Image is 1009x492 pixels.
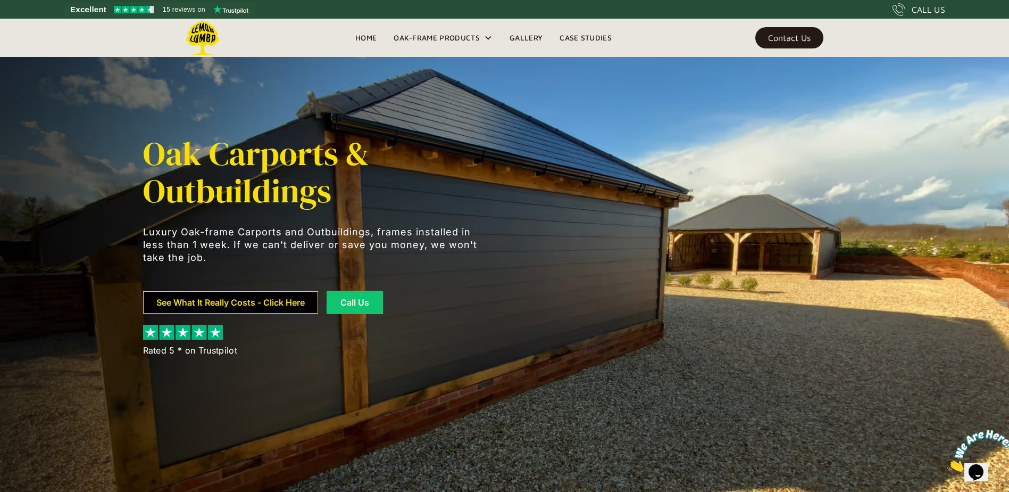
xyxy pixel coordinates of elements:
[4,4,70,46] img: Chat attention grabber
[755,27,823,48] a: Contact Us
[912,3,945,16] div: CALL US
[501,30,551,46] a: Gallery
[143,291,318,314] a: See What It Really Costs - Click Here
[213,5,248,14] img: Trustpilot logo
[64,2,256,17] a: See Lemon Lumba reviews on Trustpilot
[394,31,480,44] div: Oak-Frame Products
[143,135,483,210] h1: Oak Carports & Outbuildings
[768,34,811,42] div: Contact Us
[347,30,385,46] a: Home
[551,30,620,46] a: Case Studies
[70,3,106,16] span: Excellent
[4,4,9,13] span: 1
[893,3,945,16] a: CALL US
[143,226,483,264] p: Luxury Oak-frame Carports and Outbuildings, frames installed in less than 1 week. If we can't del...
[943,425,1009,476] iframe: chat widget
[327,291,383,314] a: Call Us
[143,344,237,357] div: Rated 5 * on Trustpilot
[340,298,370,307] div: Call Us
[114,6,154,13] img: Trustpilot 4.5 stars
[163,3,205,16] span: 15 reviews on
